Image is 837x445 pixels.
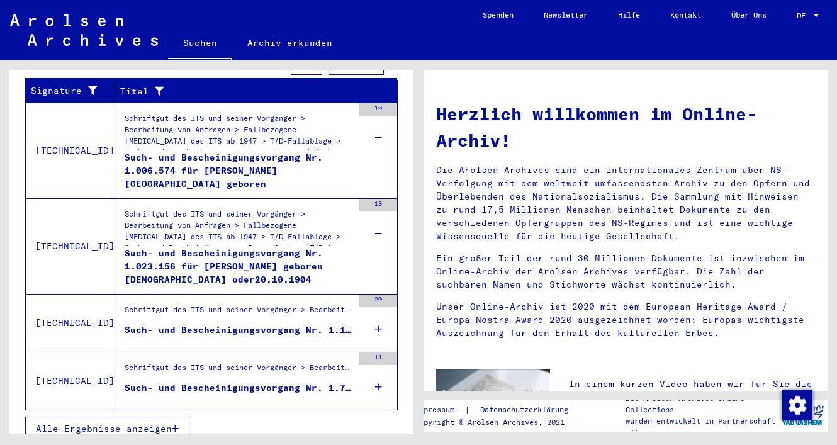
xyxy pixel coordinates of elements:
[26,294,115,352] td: [TECHNICAL_ID]
[36,423,172,434] span: Alle Ergebnisse anzeigen
[232,28,347,58] a: Archiv erkunden
[626,415,777,438] p: wurden entwickelt in Partnerschaft mit
[10,14,158,46] img: Arolsen_neg.svg
[125,113,353,150] div: Schriftgut des ITS und seiner Vorgänger > Bearbeitung von Anfragen > Fallbezogene [MEDICAL_DATA] ...
[120,81,382,101] div: Titel
[359,103,397,116] div: 10
[470,403,583,417] a: Datenschutzerklärung
[168,28,232,60] a: Suchen
[436,164,815,243] p: Die Arolsen Archives sind ein internationales Zentrum über NS-Verfolgung mit dem weltweit umfasse...
[31,84,99,98] div: Signature
[125,324,353,337] div: Such- und Bescheinigungsvorgang Nr. 1.117.585 für [PERSON_NAME][GEOGRAPHIC_DATA] geboren [DEMOGRA...
[436,369,550,431] img: video.jpg
[359,352,397,365] div: 11
[782,390,812,420] img: Zustimmung ändern
[415,417,583,428] p: Copyright © Arolsen Archives, 2021
[797,11,811,20] span: DE
[26,352,115,410] td: [TECHNICAL_ID]
[779,400,826,431] img: yv_logo.png
[31,81,115,101] div: Signature
[782,390,812,420] div: Zustimmung ändern
[626,393,777,415] p: Die Arolsen Archives Online-Collections
[359,199,397,211] div: 19
[436,252,815,291] p: Ein großer Teil der rund 30 Millionen Dokumente ist inzwischen im Online-Archiv der Arolsen Archi...
[415,403,464,417] a: Impressum
[436,300,815,340] p: Unser Online-Archiv ist 2020 mit dem European Heritage Award / Europa Nostra Award 2020 ausgezeic...
[125,208,353,246] div: Schriftgut des ITS und seiner Vorgänger > Bearbeitung von Anfragen > Fallbezogene [MEDICAL_DATA] ...
[125,247,353,284] div: Such- und Bescheinigungsvorgang Nr. 1.023.156 für [PERSON_NAME] geboren [DEMOGRAPHIC_DATA] oder20...
[125,304,353,322] div: Schriftgut des ITS und seiner Vorgänger > Bearbeitung von Anfragen > Fallbezogene [MEDICAL_DATA] ...
[569,378,815,417] p: In einem kurzen Video haben wir für Sie die wichtigsten Tipps für die Suche im Online-Archiv zusa...
[120,85,366,98] div: Titel
[125,381,353,395] div: Such- und Bescheinigungsvorgang Nr. 1.742.800 für [PERSON_NAME][GEOGRAPHIC_DATA] geboren [DEMOGRA...
[26,103,115,198] td: [TECHNICAL_ID]
[125,362,353,380] div: Schriftgut des ITS und seiner Vorgänger > Bearbeitung von Anfragen > Fallbezogene [MEDICAL_DATA] ...
[436,101,815,154] h1: Herzlich willkommen im Online-Archiv!
[125,151,353,189] div: Such- und Bescheinigungsvorgang Nr. 1.006.574 für [PERSON_NAME][GEOGRAPHIC_DATA] geboren [DEMOGRA...
[25,417,189,441] button: Alle Ergebnisse anzeigen
[359,295,397,307] div: 20
[26,198,115,294] td: [TECHNICAL_ID]
[415,403,583,417] div: |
